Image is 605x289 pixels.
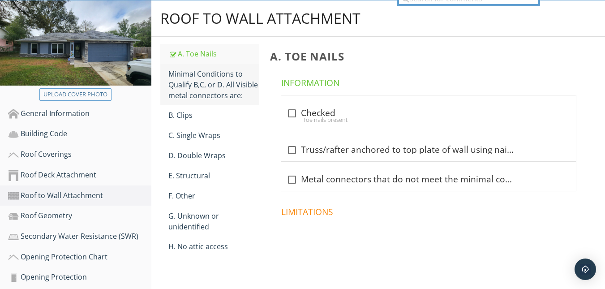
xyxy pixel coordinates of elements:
[168,110,259,121] div: B. Clips
[8,190,151,202] div: Roof to Wall Attachment
[287,116,571,123] div: Toe nails present
[168,190,259,201] div: F. Other
[168,150,259,161] div: D. Double Wraps
[160,9,360,27] div: Roof to Wall Attachment
[8,108,151,120] div: General Information
[8,251,151,263] div: Opening Protection Chart
[281,73,579,89] h4: Information
[168,130,259,141] div: C. Single Wraps
[168,48,259,59] div: A. Toe Nails
[8,231,151,242] div: Secondary Water Resistance (SWR)
[43,90,107,99] div: Upload cover photo
[168,241,259,252] div: H. No attic access
[168,69,259,101] div: Minimal Conditions to Qualify B,C, or D. All Visible metal connectors are:
[168,170,259,181] div: E. Structural
[168,211,259,232] div: G. Unknown or unidentified
[575,259,596,280] div: Open Intercom Messenger
[39,88,112,101] button: Upload cover photo
[281,203,579,218] h4: Limitations
[8,128,151,140] div: Building Code
[8,210,151,222] div: Roof Geometry
[8,169,151,181] div: Roof Deck Attachment
[8,149,151,160] div: Roof Coverings
[270,50,591,62] h3: A. Toe Nails
[8,272,151,283] div: Opening Protection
